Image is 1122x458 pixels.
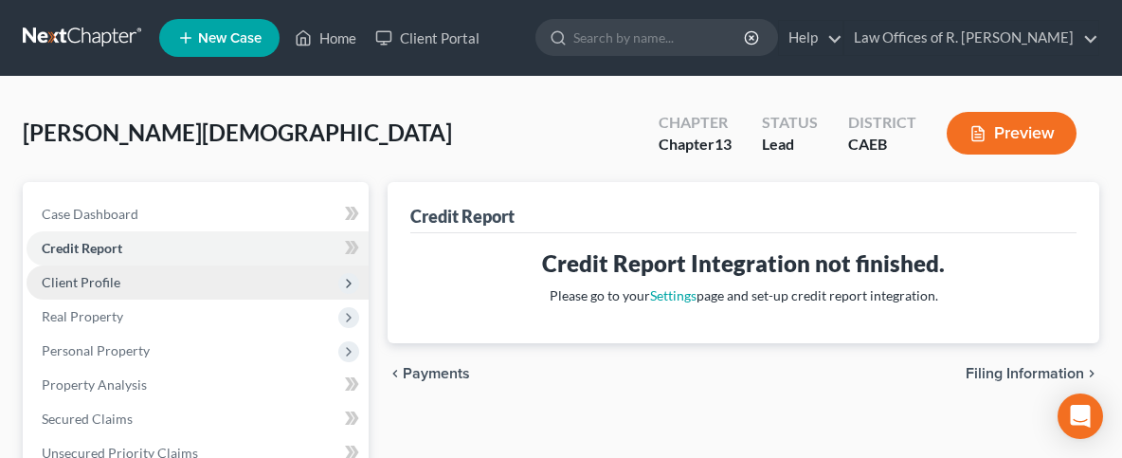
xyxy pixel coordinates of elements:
[848,112,916,134] div: District
[410,205,515,228] div: Credit Report
[42,308,123,324] span: Real Property
[848,134,916,156] div: CAEB
[403,366,470,381] span: Payments
[42,411,133,427] span: Secured Claims
[366,21,489,55] a: Client Portal
[779,21,842,55] a: Help
[27,197,369,231] a: Case Dashboard
[715,135,732,153] span: 13
[23,119,452,146] span: [PERSON_NAME][DEMOGRAPHIC_DATA]
[42,206,138,222] span: Case Dashboard
[966,366,1084,381] span: Filing Information
[27,402,369,436] a: Secured Claims
[844,21,1098,55] a: Law Offices of R. [PERSON_NAME]
[27,368,369,402] a: Property Analysis
[762,112,818,134] div: Status
[650,287,697,303] a: Settings
[947,112,1077,155] button: Preview
[198,31,262,46] span: New Case
[42,240,122,256] span: Credit Report
[573,20,747,55] input: Search by name...
[762,134,818,156] div: Lead
[388,366,470,381] button: chevron_left Payments
[425,286,1061,305] p: Please go to your page and set-up credit report integration.
[966,366,1099,381] button: Filing Information chevron_right
[42,274,120,290] span: Client Profile
[659,112,732,134] div: Chapter
[285,21,366,55] a: Home
[27,231,369,266] a: Credit Report
[1084,366,1099,381] i: chevron_right
[388,366,403,381] i: chevron_left
[42,342,150,358] span: Personal Property
[425,248,1061,279] h3: Credit Report Integration not finished.
[42,376,147,393] span: Property Analysis
[1058,394,1103,439] div: Open Intercom Messenger
[659,134,732,156] div: Chapter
